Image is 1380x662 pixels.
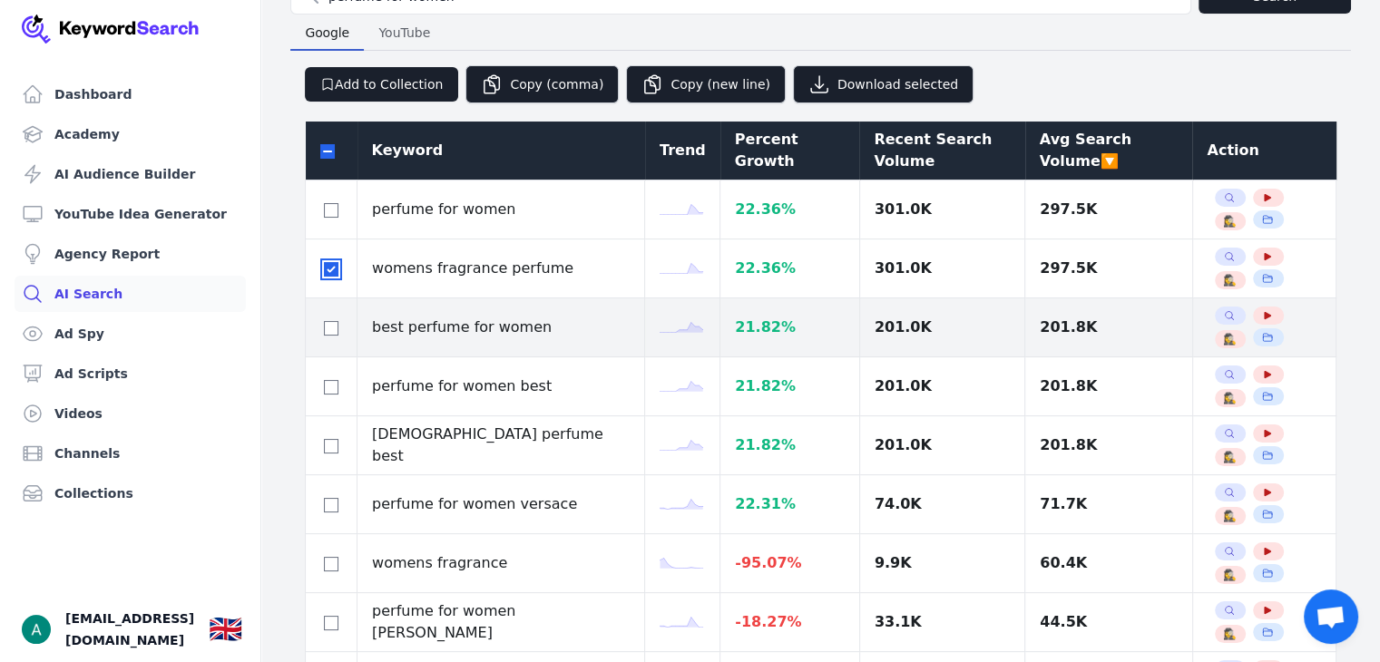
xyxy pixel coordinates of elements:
div: Action [1207,140,1321,161]
a: Academy [15,116,246,152]
button: 🕵️‍♀️ [1222,627,1237,641]
div: Keyword [372,140,631,161]
button: Open user button [22,615,51,644]
td: perfume for women versace [357,475,645,534]
button: 🕵️‍♀️ [1222,391,1237,405]
div: 74.0K [875,493,1010,515]
div: 201.0K [875,316,1010,338]
span: [EMAIL_ADDRESS][DOMAIN_NAME] [65,608,194,651]
div: 21.82 % [735,316,845,338]
div: Open chat [1304,589,1358,644]
a: AI Audience Builder [15,156,246,192]
span: 🕵️‍♀️ [1222,332,1236,346]
div: 22.36 % [735,199,845,220]
div: 44.5K [1040,611,1178,633]
span: YouTube [371,20,437,45]
span: 🕵️‍♀️ [1222,214,1236,229]
td: perfume for women [357,180,645,239]
span: 🕵️‍♀️ [1222,273,1236,287]
span: 🕵️‍♀️ [1222,568,1236,582]
div: 301.0K [875,199,1010,220]
img: Your Company [22,15,200,44]
a: Channels [15,435,246,472]
div: 301.0K [875,258,1010,279]
div: -18.27 % [735,611,845,633]
img: Arihant Jain [22,615,51,644]
button: 🇬🇧 [209,611,242,647]
div: Percent Growth [735,129,846,172]
div: Trend [660,140,706,161]
td: best perfume for women [357,298,645,357]
div: 33.1K [875,611,1010,633]
div: 22.36 % [735,258,845,279]
button: 🕵️‍♀️ [1222,450,1237,464]
div: 60.4K [1040,552,1178,574]
div: Avg Search Volume 🔽 [1040,129,1179,172]
div: 201.0K [875,375,1010,397]
td: perfume for women [PERSON_NAME] [357,593,645,652]
button: 🕵️‍♀️ [1222,332,1237,346]
span: 🕵️‍♀️ [1222,509,1236,523]
div: 201.8K [1040,316,1178,338]
div: Recent Search Volume [874,129,1010,172]
a: Ad Scripts [15,355,246,392]
a: Dashboard [15,76,246,112]
button: Add to Collection [305,67,458,102]
span: 🕵️‍♀️ [1222,450,1236,464]
div: 21.82 % [735,434,845,456]
button: Download selected [793,65,974,103]
div: 201.0K [875,434,1010,456]
a: Agency Report [15,236,246,272]
button: 🕵️‍♀️ [1222,509,1237,523]
a: AI Search [15,276,246,312]
div: 21.82 % [735,375,845,397]
button: 🕵️‍♀️ [1222,568,1237,582]
a: Collections [15,475,246,511]
div: 22.31 % [735,493,845,515]
td: perfume for women best [357,357,645,416]
span: Google [298,20,357,45]
div: -95.07 % [735,552,845,574]
div: 71.7K [1040,493,1178,515]
button: 🕵️‍♀️ [1222,214,1237,229]
div: 297.5K [1040,258,1178,279]
div: 🇬🇧 [209,613,242,646]
div: 9.9K [875,552,1010,574]
a: YouTube Idea Generator [15,196,246,232]
div: 201.8K [1040,375,1178,397]
td: [DEMOGRAPHIC_DATA] perfume best [357,416,645,475]
button: Copy (new line) [626,65,786,103]
span: 🕵️‍♀️ [1222,391,1236,405]
div: 297.5K [1040,199,1178,220]
td: womens fragrance perfume [357,239,645,298]
div: 201.8K [1040,434,1178,456]
a: Videos [15,395,246,432]
span: 🕵️‍♀️ [1222,627,1236,641]
button: 🕵️‍♀️ [1222,273,1237,287]
button: Copy (comma) [465,65,619,103]
a: Ad Spy [15,316,246,352]
td: womens fragrance [357,534,645,593]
